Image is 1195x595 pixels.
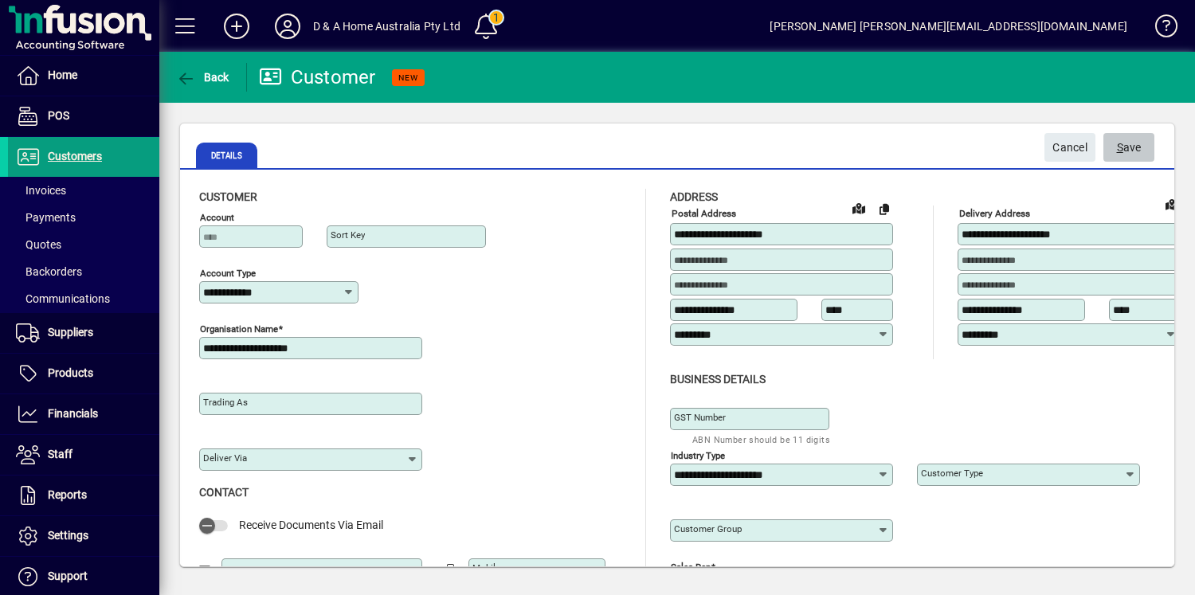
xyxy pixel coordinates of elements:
span: Staff [48,448,72,460]
a: Invoices [8,177,159,204]
div: [PERSON_NAME] [PERSON_NAME][EMAIL_ADDRESS][DOMAIN_NAME] [770,14,1127,39]
span: Quotes [16,238,61,251]
a: Backorders [8,258,159,285]
a: Suppliers [8,313,159,353]
div: Customer [259,65,376,90]
mat-label: Sort key [331,229,365,241]
mat-label: Organisation name [200,323,278,335]
a: Home [8,56,159,96]
span: Payments [16,211,76,224]
a: Settings [8,516,159,556]
a: View on map [846,195,872,221]
mat-label: Account [200,212,234,223]
span: Settings [48,529,88,542]
span: Communications [16,292,110,305]
a: Communications [8,285,159,312]
mat-label: Industry type [671,449,725,460]
span: Financials [48,407,98,420]
mat-label: Customer type [921,468,983,479]
span: Products [48,366,93,379]
button: Cancel [1044,133,1095,162]
span: Receive Documents Via Email [239,519,383,531]
button: Back [172,63,233,92]
span: Business details [670,373,766,386]
span: Invoices [16,184,66,197]
span: S [1117,141,1123,154]
span: Reports [48,488,87,501]
mat-label: Deliver via [203,452,247,464]
div: D & A Home Australia Pty Ltd [313,14,460,39]
a: Staff [8,435,159,475]
span: Back [176,71,229,84]
span: Contact [199,486,249,499]
a: POS [8,96,159,136]
button: Add [211,12,262,41]
span: Support [48,570,88,582]
mat-label: Trading as [203,397,248,408]
a: Payments [8,204,159,231]
a: Reports [8,476,159,515]
button: Copy to Delivery address [872,196,897,221]
span: Address [670,190,718,203]
span: Customer [199,190,257,203]
span: Details [196,143,257,168]
mat-label: Customer group [674,523,742,534]
app-page-header-button: Back [159,63,247,92]
span: Home [48,69,77,81]
button: Save [1103,133,1154,162]
span: NEW [398,72,418,83]
a: Quotes [8,231,159,258]
mat-label: GST Number [674,412,726,423]
span: Cancel [1052,135,1087,161]
span: Customers [48,150,102,162]
mat-hint: ABN Number should be 11 digits [692,430,830,448]
button: Profile [262,12,313,41]
mat-label: Mobile [472,562,500,573]
span: ave [1117,135,1142,161]
mat-label: Account Type [200,268,256,279]
a: View on map [1159,191,1185,217]
span: Suppliers [48,326,93,339]
mat-label: Sales rep [671,561,711,572]
span: POS [48,109,69,122]
a: Products [8,354,159,393]
a: Financials [8,394,159,434]
span: Backorders [16,265,82,278]
a: Knowledge Base [1143,3,1175,55]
